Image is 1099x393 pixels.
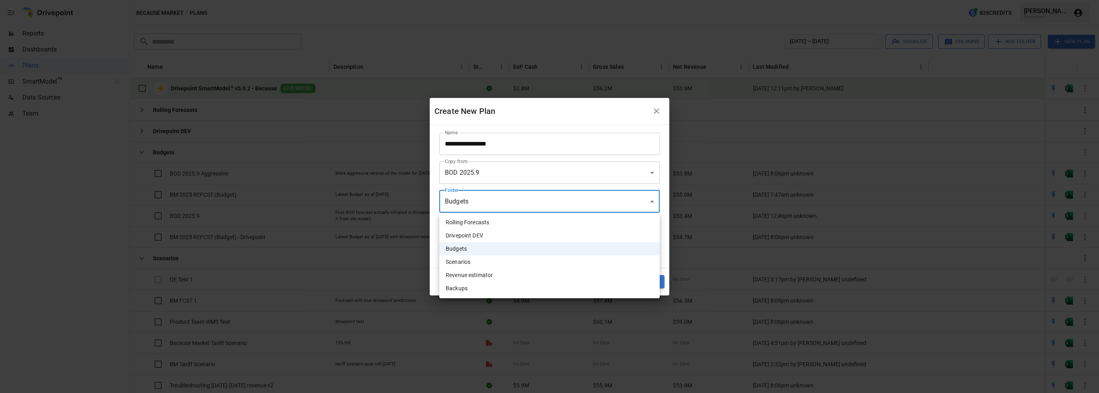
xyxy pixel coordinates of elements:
[439,255,660,269] li: Scenarios
[439,229,660,242] li: Drivepoint DEV
[439,216,660,229] li: Rolling Forecasts
[439,282,660,295] li: Backups
[439,269,660,282] li: Revenue estimator
[439,242,660,255] li: Budgets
